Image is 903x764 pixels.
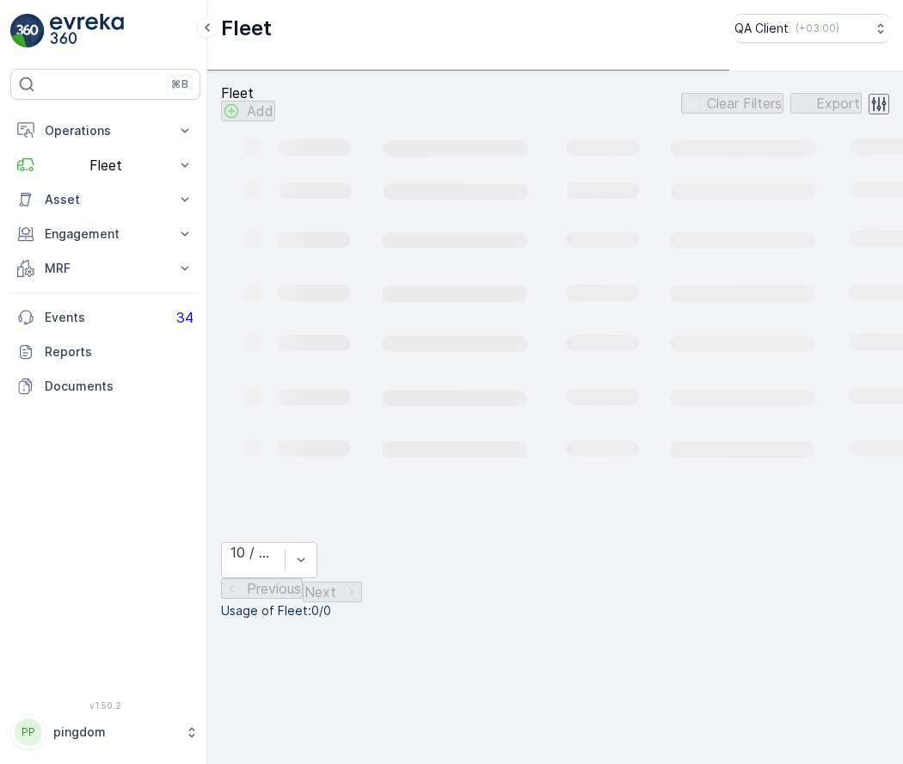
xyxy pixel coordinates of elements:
p: Fleet [45,157,166,173]
button: Export [790,93,862,114]
p: Fleet [221,15,272,42]
p: MRF [45,260,166,277]
button: Engagement [10,217,200,251]
p: ( +03:00 ) [795,22,839,35]
button: Add [221,101,275,121]
button: QA Client(+03:00) [734,14,889,43]
img: logo [10,14,45,48]
button: PPpingdom [10,714,200,750]
p: pingdom [53,724,176,741]
a: Documents [10,369,200,404]
p: ⌘B [171,77,188,91]
button: MRF [10,251,200,286]
button: Next [303,582,362,602]
p: Fleet [221,85,275,101]
p: Events [45,309,166,326]
p: Clear Filters [707,95,782,111]
p: Operations [45,122,166,139]
p: Previous [247,581,301,596]
button: Fleet [10,148,200,182]
span: v 1.50.2 [10,700,200,711]
p: Usage of Fleet : 0/0 [221,602,889,619]
button: Clear Filters [681,93,783,114]
a: Reports [10,335,200,369]
p: Reports [45,343,193,360]
p: Documents [45,378,193,395]
p: Export [816,95,860,111]
button: Asset [10,182,200,217]
button: Previous [221,578,303,599]
p: Add [247,103,273,119]
div: 10 / Page [230,545,276,560]
div: PP [15,718,42,746]
p: Asset [45,191,166,208]
p: 34 [176,310,193,325]
p: Engagement [45,225,166,243]
p: QA Client [734,20,789,37]
p: Next [304,584,336,600]
img: logo_light-DOdMpM7g.png [50,14,124,48]
button: Operations [10,114,200,148]
a: Events34 [10,300,200,335]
